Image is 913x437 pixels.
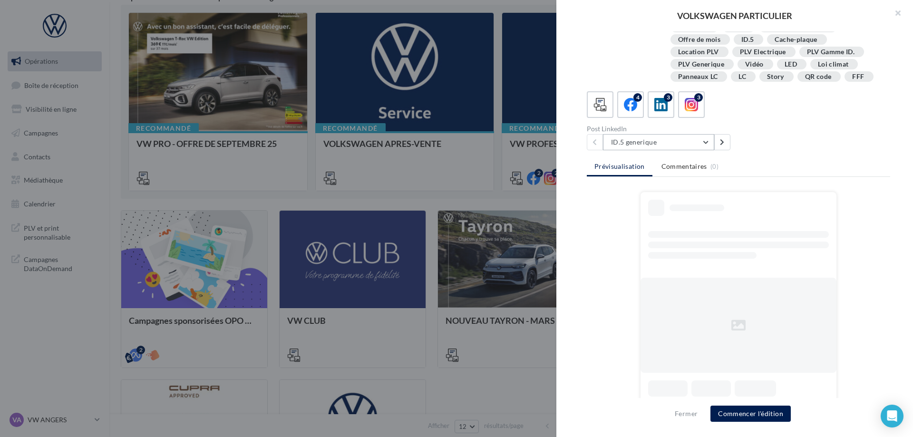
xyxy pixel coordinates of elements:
[785,61,797,68] div: LED
[664,93,672,102] div: 3
[767,73,784,80] div: Story
[633,93,642,102] div: 4
[694,93,703,102] div: 3
[775,36,817,43] div: Cache-plaque
[671,408,701,419] button: Fermer
[807,49,855,56] div: PLV Gamme ID.
[678,49,719,56] div: Location PLV
[741,36,754,43] div: ID.5
[881,405,903,427] div: Open Intercom Messenger
[805,73,831,80] div: QR code
[587,126,735,132] div: Post LinkedIn
[678,61,725,68] div: PLV Generique
[661,162,707,171] span: Commentaires
[572,11,898,20] div: VOLKSWAGEN PARTICULIER
[678,73,718,80] div: Panneaux LC
[818,61,849,68] div: Loi climat
[852,73,864,80] div: FFF
[603,134,714,150] button: ID.5 generique
[710,406,791,422] button: Commencer l'édition
[738,73,746,80] div: LC
[745,61,764,68] div: Vidéo
[678,36,721,43] div: Offre de mois
[740,49,786,56] div: PLV Electrique
[710,163,719,170] span: (0)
